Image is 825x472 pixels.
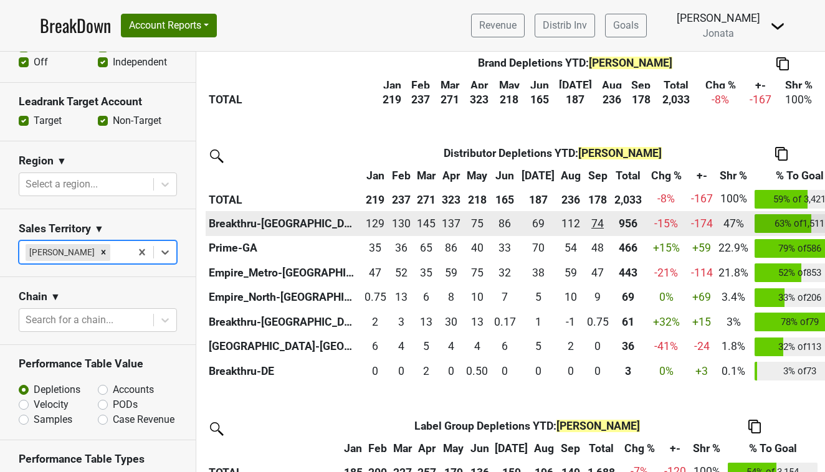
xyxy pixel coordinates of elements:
[414,211,439,236] td: 144.833
[584,236,612,261] td: 47.59
[365,415,689,437] th: Label Group Depletions YTD :
[614,215,642,232] div: 956
[691,338,713,354] div: -24
[365,437,390,460] th: Feb: activate to sort column ascending
[691,363,713,379] div: +3
[463,187,491,212] th: 218
[522,289,555,305] div: 5
[494,289,516,305] div: 7
[442,314,460,330] div: 30
[584,164,612,187] th: Sep: activate to sort column ascending
[206,211,361,236] th: Breakthru-[GEOGRAPHIC_DATA]
[725,437,821,460] th: % To Goal: activate to sort column ascending
[491,334,519,359] td: 6.083
[525,74,554,97] th: Jun: activate to sort column ascending
[611,334,645,359] th: 35.750
[645,285,688,310] td: 0 %
[34,412,72,427] label: Samples
[389,260,414,285] td: 51.5
[716,164,752,187] th: Shr %: activate to sort column ascending
[691,240,713,256] div: +59
[494,338,516,354] div: 6
[466,314,488,330] div: 13
[614,363,642,379] div: 3
[561,314,581,330] div: -1
[206,309,361,334] th: Breakthru-[GEOGRAPHIC_DATA]
[494,265,516,281] div: 32
[365,240,386,256] div: 35
[519,359,558,384] td: 0
[645,359,688,384] td: 0 %
[750,93,771,106] span: -167
[611,187,645,212] th: 2,033
[463,285,491,310] td: 10.166
[522,314,555,330] div: 1
[113,113,161,128] label: Non-Target
[558,359,584,384] td: 0
[439,236,464,261] td: 85.58
[614,314,642,330] div: 61
[491,187,519,212] th: 165
[558,236,584,261] td: 54.33
[389,285,414,310] td: 13.333
[471,14,525,37] a: Revenue
[414,285,439,310] td: 5.5
[716,285,752,310] td: 3.4%
[392,240,411,256] div: 36
[703,27,734,39] span: Jonata
[467,437,492,460] th: Jun: activate to sort column ascending
[389,309,414,334] td: 2.5
[558,260,584,285] td: 59.083
[494,88,525,111] th: 218
[519,334,558,359] td: 4.75
[611,164,645,187] th: Total: activate to sort column ascending
[417,240,436,256] div: 65
[341,437,366,460] th: Jan: activate to sort column ascending
[645,260,688,285] td: -21 %
[492,437,531,460] th: Jul: activate to sort column ascending
[661,437,689,460] th: +-: activate to sort column ascending
[463,164,491,187] th: May: activate to sort column ascending
[392,363,411,379] div: 0
[465,88,494,111] th: 323
[688,164,716,187] th: +-: activate to sort column ascending
[561,338,581,354] div: 2
[584,437,618,460] th: Total: activate to sort column ascending
[558,211,584,236] td: 111.999
[645,211,688,236] td: -15 %
[94,222,104,237] span: ▼
[439,164,464,187] th: Apr: activate to sort column ascending
[365,215,386,232] div: 129
[587,265,609,281] div: 47
[378,88,406,111] th: 219
[57,154,67,169] span: ▼
[748,420,761,433] img: Copy to clipboard
[491,236,519,261] td: 33.01
[361,260,389,285] td: 47
[392,314,411,330] div: 3
[121,14,217,37] button: Account Reports
[361,236,389,261] td: 34.84
[561,215,581,232] div: 112
[744,74,776,97] th: +-: activate to sort column ascending
[414,236,439,261] td: 65.25
[556,420,640,432] span: [PERSON_NAME]
[466,363,488,379] div: 0.50
[361,309,389,334] td: 2
[645,334,688,359] td: -41 %
[206,334,361,359] th: [GEOGRAPHIC_DATA]-[GEOGRAPHIC_DATA]
[657,192,675,205] span: -8%
[558,285,584,310] td: 10
[522,363,555,379] div: 0
[414,187,439,212] th: 271
[365,265,386,281] div: 47
[614,240,642,256] div: 466
[113,382,154,397] label: Accounts
[611,309,645,334] th: 61.415
[584,187,612,212] th: 178
[655,74,697,97] th: Total: activate to sort column ascending
[584,211,612,236] td: 73.835
[19,453,177,466] h3: Performance Table Types
[406,52,744,74] th: Brand Depletions YTD :
[584,260,612,285] td: 46.5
